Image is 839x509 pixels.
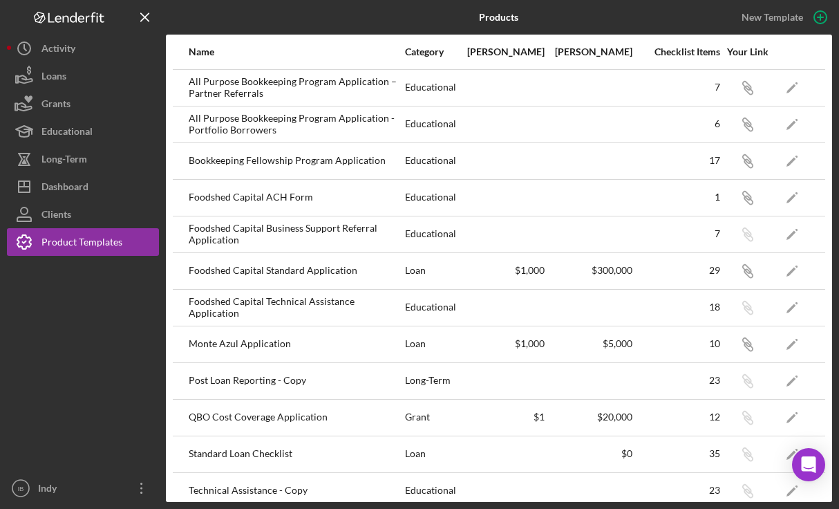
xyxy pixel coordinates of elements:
[7,90,159,118] button: Grants
[634,375,720,386] div: 23
[634,192,720,203] div: 1
[634,82,720,93] div: 7
[189,217,404,252] div: Foodshed Capital Business Support Referral Application
[792,448,825,481] div: Open Intercom Messenger
[546,411,632,423] div: $20,000
[41,62,66,93] div: Loans
[405,46,457,57] div: Category
[458,46,545,57] div: [PERSON_NAME]
[7,118,159,145] button: Educational
[634,46,720,57] div: Checklist Items
[634,338,720,349] div: 10
[189,254,404,288] div: Foodshed Capital Standard Application
[405,327,457,362] div: Loan
[458,338,545,349] div: $1,000
[7,201,159,228] button: Clients
[546,448,632,459] div: $0
[189,290,404,325] div: Foodshed Capital Technical Assistance Application
[634,228,720,239] div: 7
[41,35,75,66] div: Activity
[634,265,720,276] div: 29
[405,181,457,215] div: Educational
[7,173,159,201] button: Dashboard
[405,437,457,472] div: Loan
[7,62,159,90] button: Loans
[189,364,404,398] div: Post Loan Reporting - Copy
[189,144,404,178] div: Bookkeeping Fellowship Program Application
[405,144,457,178] div: Educational
[41,228,122,259] div: Product Templates
[189,327,404,362] div: Monte Azul Application
[41,201,71,232] div: Clients
[634,485,720,496] div: 23
[405,254,457,288] div: Loan
[634,411,720,423] div: 12
[546,265,632,276] div: $300,000
[405,107,457,142] div: Educational
[41,145,87,176] div: Long-Term
[405,400,457,435] div: Grant
[17,485,23,492] text: IB
[41,173,88,204] div: Dashboard
[189,437,404,472] div: Standard Loan Checklist
[7,35,159,62] button: Activity
[733,7,832,28] button: New Template
[189,400,404,435] div: QBO Cost Coverage Application
[405,290,457,325] div: Educational
[634,155,720,166] div: 17
[7,474,159,502] button: IBIndy [PERSON_NAME]
[458,265,545,276] div: $1,000
[405,217,457,252] div: Educational
[189,107,404,142] div: All Purpose Bookkeeping Program Application - Portfolio Borrowers
[41,118,93,149] div: Educational
[546,46,632,57] div: [PERSON_NAME]
[189,71,404,105] div: All Purpose Bookkeeping Program Application – Partner Referrals
[634,118,720,129] div: 6
[189,474,404,508] div: Technical Assistance - Copy
[742,7,803,28] div: New Template
[7,145,159,173] button: Long-Term
[634,448,720,459] div: 35
[405,364,457,398] div: Long-Term
[189,46,404,57] div: Name
[7,228,159,256] button: Product Templates
[479,12,518,23] b: Products
[722,46,773,57] div: Your Link
[41,90,70,121] div: Grants
[458,411,545,423] div: $1
[546,338,632,349] div: $5,000
[405,474,457,508] div: Educational
[189,181,404,215] div: Foodshed Capital ACH Form
[405,71,457,105] div: Educational
[634,302,720,313] div: 18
